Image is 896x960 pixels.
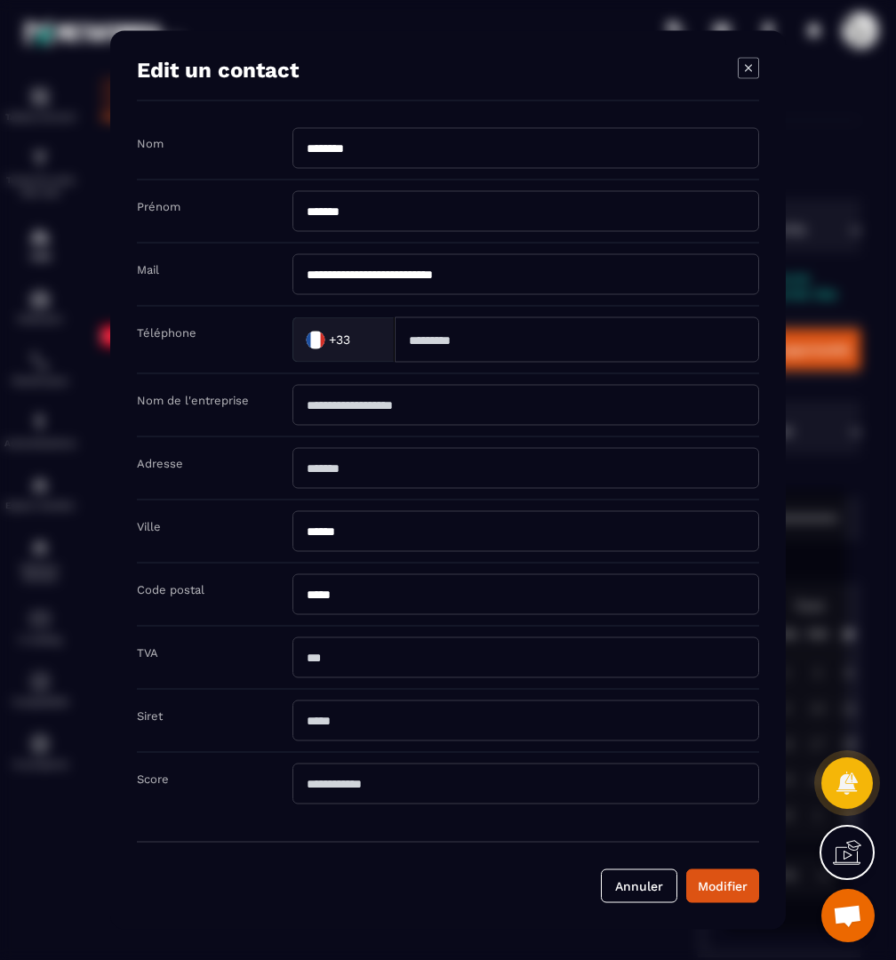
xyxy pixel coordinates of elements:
[329,331,350,348] span: +33
[137,772,169,786] label: Score
[137,200,180,213] label: Prénom
[137,646,158,660] label: TVA
[686,869,759,903] button: Modifier
[298,322,333,357] img: Country Flag
[601,869,677,903] button: Annuler
[137,263,159,276] label: Mail
[137,583,204,596] label: Code postal
[821,889,875,942] div: Ouvrir le chat
[137,326,196,340] label: Téléphone
[137,58,299,83] h4: Edit un contact
[137,709,163,723] label: Siret
[292,317,395,363] div: Search for option
[137,394,249,407] label: Nom de l'entreprise
[137,457,183,470] label: Adresse
[137,520,161,533] label: Ville
[354,326,376,353] input: Search for option
[137,137,164,150] label: Nom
